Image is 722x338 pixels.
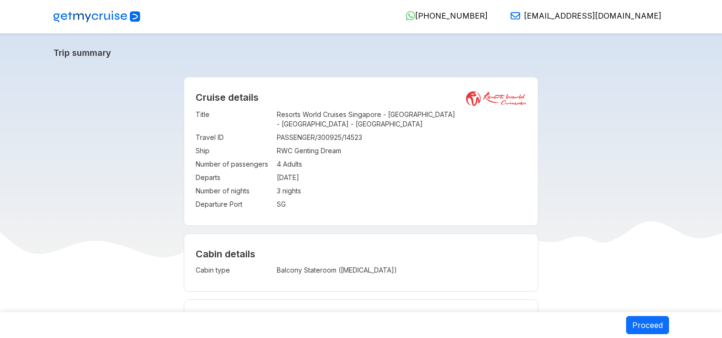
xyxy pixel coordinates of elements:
[277,108,526,131] td: Resorts World Cruises Singapore - [GEOGRAPHIC_DATA] - [GEOGRAPHIC_DATA] - [GEOGRAPHIC_DATA]
[272,264,277,277] td: :
[503,11,661,21] a: [EMAIL_ADDRESS][DOMAIN_NAME]
[272,184,277,198] td: :
[524,11,661,21] span: [EMAIL_ADDRESS][DOMAIN_NAME]
[196,264,272,277] td: Cabin type
[406,11,415,21] img: WhatsApp
[53,48,669,58] a: Trip summary
[272,131,277,144] td: :
[196,248,526,260] h4: Cabin details
[196,108,272,131] td: Title
[415,11,488,21] span: [PHONE_NUMBER]
[196,92,526,103] h2: Cruise details
[277,198,526,211] td: SG
[277,158,526,171] td: 4 Adults
[196,144,272,158] td: Ship
[196,158,272,171] td: Number of passengers
[277,184,526,198] td: 3 nights
[272,198,277,211] td: :
[511,11,520,21] img: Email
[277,131,526,144] td: PASSENGER/300925/14523
[196,198,272,211] td: Departure Port
[398,11,488,21] a: [PHONE_NUMBER]
[626,316,669,334] button: Proceed
[196,171,272,184] td: Departs
[277,144,526,158] td: RWC Genting Dream
[272,158,277,171] td: :
[272,171,277,184] td: :
[277,264,452,277] td: Balcony Stateroom ([MEDICAL_DATA])
[196,184,272,198] td: Number of nights
[272,144,277,158] td: :
[272,108,277,131] td: :
[196,131,272,144] td: Travel ID
[277,171,526,184] td: [DATE]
